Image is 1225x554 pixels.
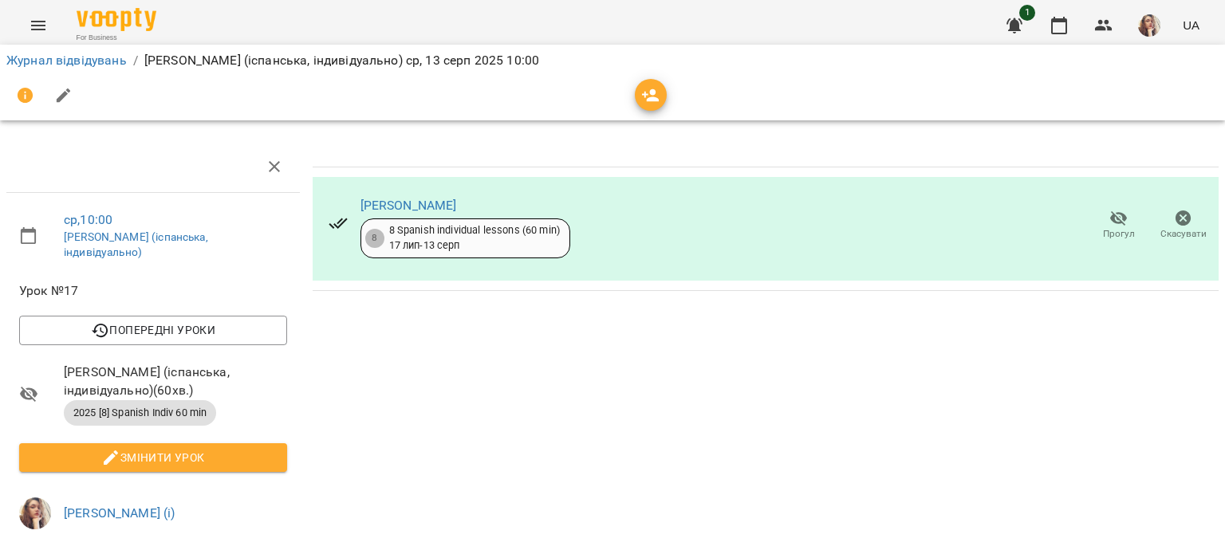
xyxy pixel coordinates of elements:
[1151,203,1215,248] button: Скасувати
[19,281,287,301] span: Урок №17
[19,497,51,529] img: 81cb2171bfcff7464404e752be421e56.JPG
[32,448,274,467] span: Змінити урок
[1160,227,1207,241] span: Скасувати
[64,363,287,400] span: [PERSON_NAME] (іспанська, індивідуально) ( 60 хв. )
[64,505,175,521] a: [PERSON_NAME] (і)
[19,443,287,472] button: Змінити урок
[389,223,560,253] div: 8 Spanish individual lessons (60 min) 17 лип - 13 серп
[144,51,539,70] p: [PERSON_NAME] (іспанська, індивідуально) ср, 13 серп 2025 10:00
[1138,14,1160,37] img: 81cb2171bfcff7464404e752be421e56.JPG
[77,8,156,31] img: Voopty Logo
[64,230,208,259] a: [PERSON_NAME] (іспанська, індивідуально)
[6,51,1219,70] nav: breadcrumb
[1019,5,1035,21] span: 1
[64,212,112,227] a: ср , 10:00
[1086,203,1151,248] button: Прогул
[365,229,384,248] div: 8
[360,198,457,213] a: [PERSON_NAME]
[64,406,216,420] span: 2025 [8] Spanish Indiv 60 min
[133,51,138,70] li: /
[6,53,127,68] a: Журнал відвідувань
[1176,10,1206,40] button: UA
[19,6,57,45] button: Menu
[1103,227,1135,241] span: Прогул
[19,316,287,344] button: Попередні уроки
[32,320,274,340] span: Попередні уроки
[1183,17,1199,33] span: UA
[77,33,156,43] span: For Business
